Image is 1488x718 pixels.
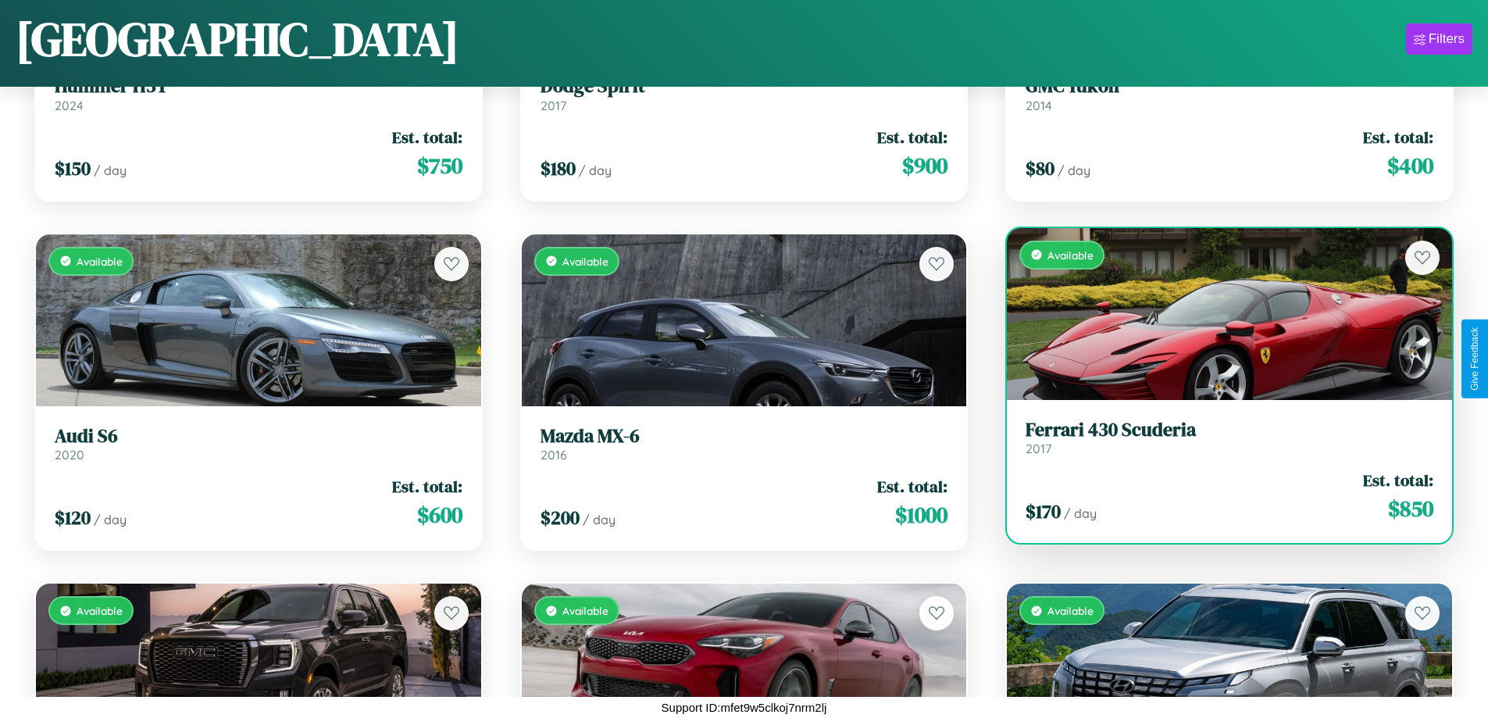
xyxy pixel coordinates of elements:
[541,75,948,113] a: Dodge Spirit2017
[392,475,462,498] span: Est. total:
[55,447,84,463] span: 2020
[662,697,827,718] p: Support ID: mfet9w5clkoj7nrm2lj
[1469,327,1480,391] div: Give Feedback
[55,98,84,113] span: 2024
[16,7,459,71] h1: [GEOGRAPHIC_DATA]
[1026,98,1052,113] span: 2014
[417,150,462,181] span: $ 750
[1026,441,1051,456] span: 2017
[94,512,127,527] span: / day
[55,75,462,98] h3: Hummer H3T
[77,255,123,268] span: Available
[541,155,576,181] span: $ 180
[541,425,948,463] a: Mazda MX-62016
[562,255,608,268] span: Available
[541,447,567,463] span: 2016
[579,163,612,178] span: / day
[1058,163,1090,178] span: / day
[877,475,947,498] span: Est. total:
[1047,604,1094,617] span: Available
[94,163,127,178] span: / day
[902,150,947,181] span: $ 900
[1026,155,1054,181] span: $ 80
[1026,419,1433,441] h3: Ferrari 430 Scuderia
[417,499,462,530] span: $ 600
[55,505,91,530] span: $ 120
[55,425,462,448] h3: Audi S6
[541,98,566,113] span: 2017
[541,425,948,448] h3: Mazda MX-6
[1363,126,1433,148] span: Est. total:
[1064,505,1097,521] span: / day
[1026,75,1433,98] h3: GMC Yukon
[77,604,123,617] span: Available
[1387,150,1433,181] span: $ 400
[895,499,947,530] span: $ 1000
[1026,419,1433,457] a: Ferrari 430 Scuderia2017
[562,604,608,617] span: Available
[1047,248,1094,262] span: Available
[55,155,91,181] span: $ 150
[1026,498,1061,524] span: $ 170
[1429,31,1465,47] div: Filters
[1026,75,1433,113] a: GMC Yukon2014
[1406,23,1472,55] button: Filters
[392,126,462,148] span: Est. total:
[1388,493,1433,524] span: $ 850
[877,126,947,148] span: Est. total:
[541,505,580,530] span: $ 200
[1363,469,1433,491] span: Est. total:
[55,75,462,113] a: Hummer H3T2024
[583,512,616,527] span: / day
[55,425,462,463] a: Audi S62020
[541,75,948,98] h3: Dodge Spirit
